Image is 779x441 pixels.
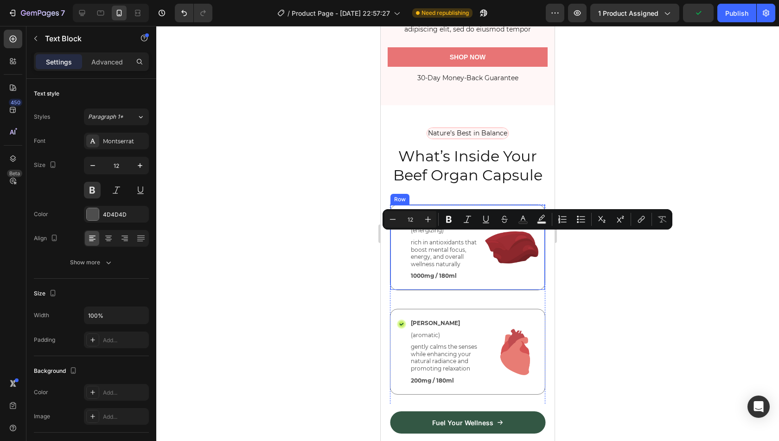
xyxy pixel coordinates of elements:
div: Align [34,232,60,245]
iframe: Design area [381,26,555,441]
div: Undo/Redo [175,4,212,22]
span: Need republishing [421,9,469,17]
div: Background [34,365,79,377]
button: Publish [717,4,756,22]
span: Product Page - [DATE] 22:57:27 [292,8,390,18]
div: Add... [103,413,147,421]
div: Padding [34,336,55,344]
button: Show more [34,254,149,271]
div: Font [34,137,45,145]
div: Publish [725,8,748,18]
span: 1 product assigned [598,8,658,18]
div: Show more [70,258,113,267]
p: Settings [46,57,72,67]
div: Size [34,159,58,172]
p: Text Block [45,33,124,44]
div: Editor contextual toolbar [383,209,672,230]
button: 7 [4,4,69,22]
div: Size [34,288,58,300]
span: / [287,8,290,18]
div: Open Intercom Messenger [747,396,770,418]
div: Image [34,412,50,421]
p: Advanced [91,57,123,67]
div: Color [34,388,48,396]
p: 7 [61,7,65,19]
div: Color [34,210,48,218]
div: 450 [9,99,22,106]
div: Width [34,311,49,320]
input: Auto [84,307,148,324]
div: 4D4D4D [103,211,147,219]
div: Text style [34,89,59,98]
button: Paragraph 1* [84,109,149,125]
div: Beta [7,170,22,177]
div: Montserrat [103,137,147,146]
div: Add... [103,389,147,397]
div: Add... [103,336,147,345]
button: 1 product assigned [590,4,679,22]
span: Paragraph 1* [88,113,123,121]
div: Styles [34,113,50,121]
